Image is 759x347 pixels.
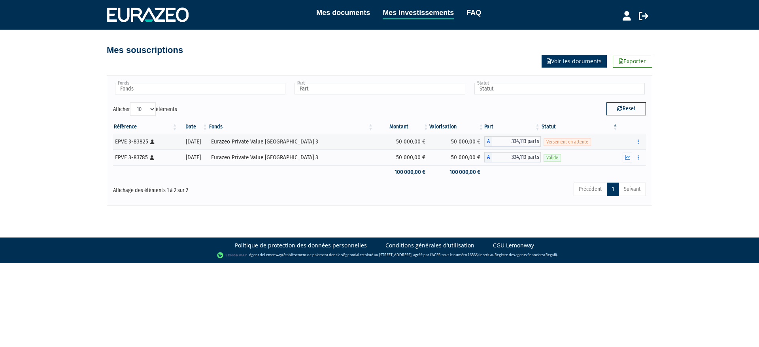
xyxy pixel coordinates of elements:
td: 100 000,00 € [429,165,485,179]
label: Afficher éléments [113,102,177,116]
th: Montant: activer pour trier la colonne par ordre croissant [374,120,429,134]
div: [DATE] [181,138,206,146]
div: Eurazeo Private Value [GEOGRAPHIC_DATA] 3 [211,153,371,162]
a: Mes investissements [383,7,454,19]
a: Suivant [619,183,646,196]
a: Politique de protection des données personnelles [235,241,367,249]
select: Afficheréléments [130,102,156,116]
span: Versement en attente [544,138,591,146]
div: - Agent de (établissement de paiement dont le siège social est situé au [STREET_ADDRESS], agréé p... [8,251,751,259]
th: Date: activer pour trier la colonne par ordre croissant [178,120,208,134]
th: Part: activer pour trier la colonne par ordre croissant [484,120,541,134]
a: Exporter [613,55,652,68]
a: CGU Lemonway [493,241,534,249]
div: Eurazeo Private Value [GEOGRAPHIC_DATA] 3 [211,138,371,146]
span: 334,113 parts [492,152,541,162]
span: 334,113 parts [492,136,541,147]
a: Voir les documents [542,55,607,68]
span: A [484,136,492,147]
a: Précédent [574,183,607,196]
i: [Français] Personne physique [150,155,154,160]
td: 50 000,00 € [429,134,485,149]
div: EPVE 3-83825 [115,138,176,146]
a: Mes documents [316,7,370,18]
div: A - Eurazeo Private Value Europe 3 [484,136,541,147]
a: 1 [607,183,619,196]
h4: Mes souscriptions [107,45,183,55]
td: 50 000,00 € [374,134,429,149]
a: FAQ [466,7,481,18]
td: 100 000,00 € [374,165,429,179]
button: Reset [606,102,646,115]
span: Valide [544,154,561,162]
a: Registre des agents financiers (Regafi) [495,252,557,257]
td: 50 000,00 € [429,149,485,165]
div: Affichage des éléments 1 à 2 sur 2 [113,182,328,194]
div: EPVE 3-83785 [115,153,176,162]
span: A [484,152,492,162]
i: [Français] Personne physique [150,140,155,144]
a: Lemonway [264,252,282,257]
th: Valorisation: activer pour trier la colonne par ordre croissant [429,120,485,134]
img: logo-lemonway.png [217,251,247,259]
div: A - Eurazeo Private Value Europe 3 [484,152,541,162]
th: Statut : activer pour trier la colonne par ordre d&eacute;croissant [541,120,619,134]
th: Fonds: activer pour trier la colonne par ordre croissant [208,120,374,134]
th: Référence : activer pour trier la colonne par ordre croissant [113,120,178,134]
a: Conditions générales d'utilisation [385,241,474,249]
img: 1732889491-logotype_eurazeo_blanc_rvb.png [107,8,189,22]
td: 50 000,00 € [374,149,429,165]
div: [DATE] [181,153,206,162]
